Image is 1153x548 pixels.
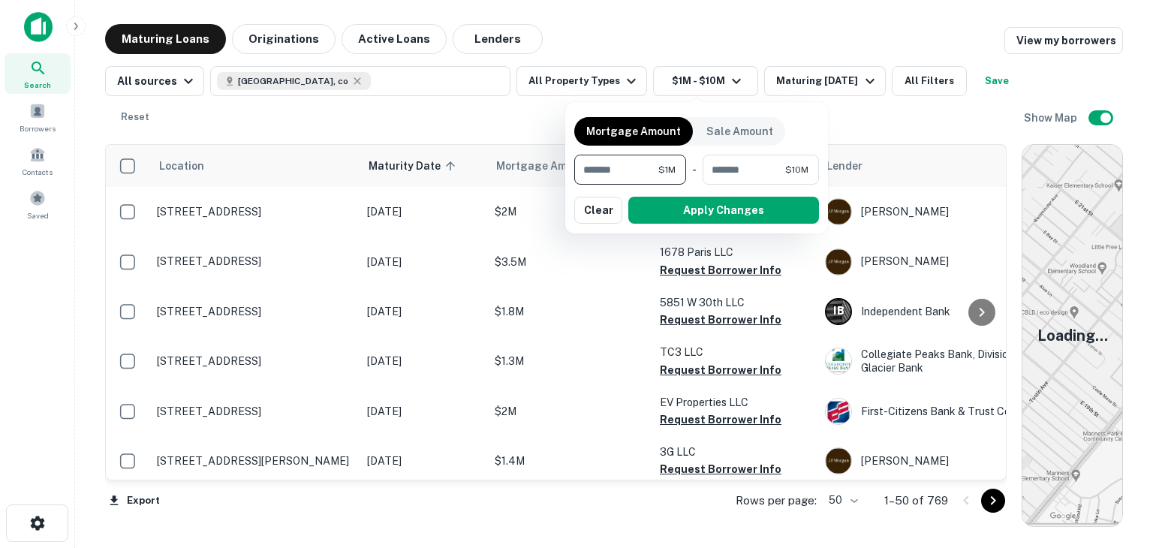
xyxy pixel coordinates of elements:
[706,123,773,140] p: Sale Amount
[574,197,622,224] button: Clear
[628,197,819,224] button: Apply Changes
[692,155,697,185] div: -
[785,163,808,176] span: $10M
[658,163,676,176] span: $1M
[1078,428,1153,500] iframe: Chat Widget
[586,123,681,140] p: Mortgage Amount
